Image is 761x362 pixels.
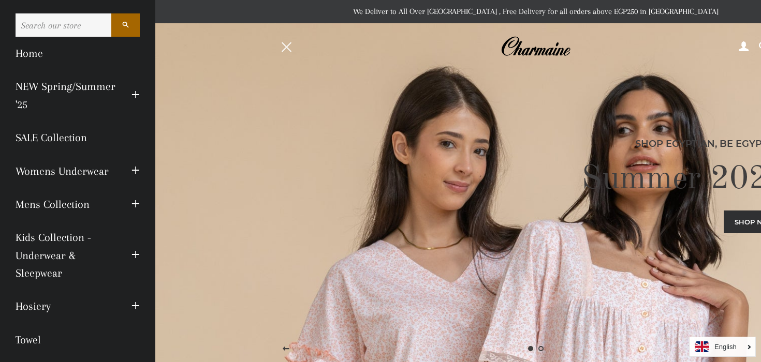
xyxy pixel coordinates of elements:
[8,221,124,290] a: Kids Collection - Underwear & Sleepwear
[8,37,148,70] a: Home
[273,336,299,362] button: Previous slide
[501,35,570,58] img: Charmaine Egypt
[536,343,546,354] a: Load slide 2
[695,341,750,352] a: English
[525,343,536,354] a: Slide 1, current
[714,343,737,350] i: English
[8,70,124,121] a: NEW Spring/Summer '25
[8,323,148,356] a: Towel
[8,155,124,188] a: Womens Underwear
[16,13,111,37] input: Search our store
[8,290,124,323] a: Hosiery
[8,188,124,221] a: Mens Collection
[8,121,148,154] a: SALE Collection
